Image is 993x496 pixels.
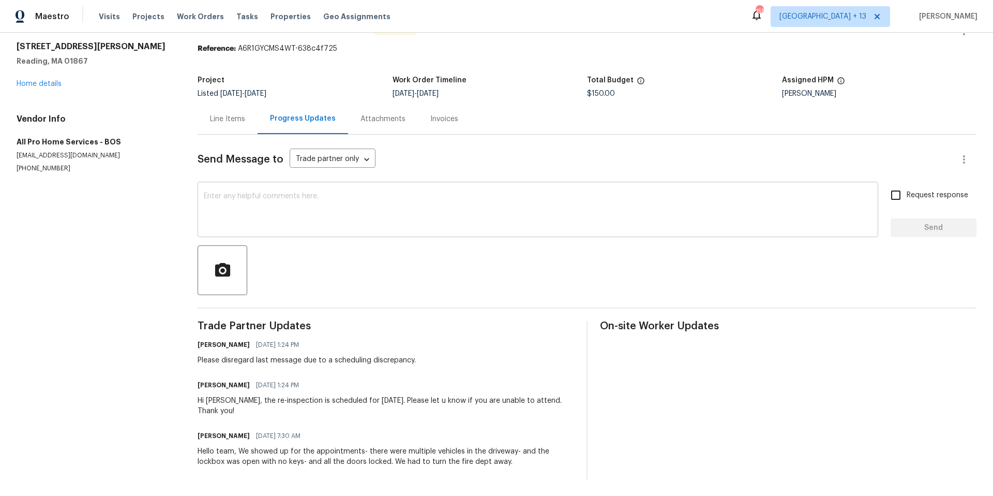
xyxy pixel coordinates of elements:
span: Request response [907,190,968,201]
span: The total cost of line items that have been proposed by Opendoor. This sum includes line items th... [637,77,645,90]
span: [DATE] 1:24 PM [256,340,299,350]
span: On-site Worker Updates [600,321,976,331]
div: Please disregard last message due to a scheduling discrepancy. [198,355,416,366]
span: Send Message to [198,154,283,165]
span: Visits [99,11,120,22]
span: Trade Partner Updates [198,321,574,331]
p: [EMAIL_ADDRESS][DOMAIN_NAME] [17,151,173,160]
h2: [STREET_ADDRESS][PERSON_NAME] [17,41,173,52]
span: Geo Assignments [323,11,390,22]
a: Home details [17,80,62,87]
h5: Total Budget [587,77,634,84]
span: [PERSON_NAME] [915,11,977,22]
div: 155 [756,6,763,17]
span: [DATE] [245,90,266,97]
span: Tasks [236,13,258,20]
span: [DATE] [220,90,242,97]
span: - [220,90,266,97]
h5: Reading, MA 01867 [17,56,173,66]
div: [PERSON_NAME] [782,90,976,97]
h5: Work Order Timeline [393,77,467,84]
span: [DATE] [417,90,439,97]
h4: Vendor Info [17,114,173,124]
span: [DATE] [393,90,414,97]
span: Listed [198,90,266,97]
span: [DATE] 1:24 PM [256,380,299,390]
p: [PHONE_NUMBER] [17,164,173,173]
div: Hello team, We showed up for the appointments- there were multiple vehicles in the driveway- and ... [198,446,574,467]
span: Work Orders [177,11,224,22]
div: Trade partner only [290,151,375,168]
span: Projects [132,11,164,22]
span: Maestro [35,11,69,22]
span: [GEOGRAPHIC_DATA] + 13 [779,11,866,22]
div: Attachments [360,114,405,124]
div: Invoices [430,114,458,124]
span: [DATE] 7:30 AM [256,431,300,441]
div: Hi [PERSON_NAME], the re-inspection is scheduled for [DATE]. Please let u know if you are unable ... [198,396,574,416]
div: A6R1GYCMS4WT-638c4f725 [198,43,976,54]
span: $150.00 [587,90,615,97]
h6: [PERSON_NAME] [198,340,250,350]
b: Reference: [198,45,236,52]
span: - [393,90,439,97]
h5: Assigned HPM [782,77,834,84]
h5: All Pro Home Services - BOS [17,137,173,147]
span: Properties [270,11,311,22]
h6: [PERSON_NAME] [198,380,250,390]
h6: [PERSON_NAME] [198,431,250,441]
div: Progress Updates [270,113,336,124]
span: The hpm assigned to this work order. [837,77,845,90]
div: Line Items [210,114,245,124]
h5: Project [198,77,224,84]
